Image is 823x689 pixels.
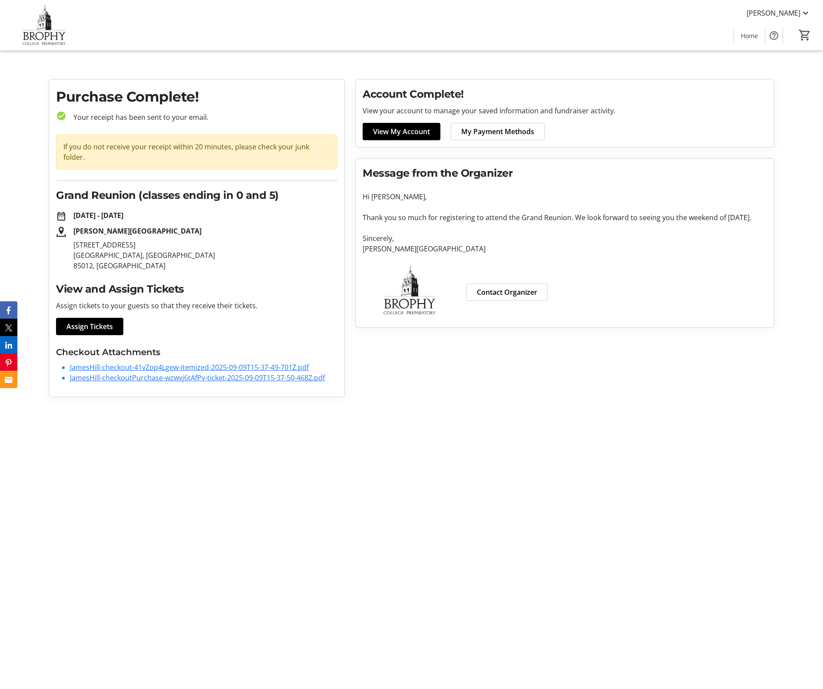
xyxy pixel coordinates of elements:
h2: View and Assign Tickets [56,281,337,297]
span: Home [741,31,758,40]
span: Contact Organizer [477,287,537,297]
a: My Payment Methods [451,123,545,140]
div: If you do not receive your receipt within 20 minutes, please check your junk folder. [56,134,337,170]
button: Cart [797,27,813,43]
a: Assign Tickets [56,318,123,335]
span: [PERSON_NAME] [747,8,800,18]
button: [PERSON_NAME] [740,6,818,20]
button: Help [765,27,783,44]
mat-icon: check_circle [56,111,66,121]
p: Sincerely, [363,233,767,244]
h1: Purchase Complete! [56,86,337,107]
mat-icon: date_range [56,211,66,221]
p: [STREET_ADDRESS] [GEOGRAPHIC_DATA], [GEOGRAPHIC_DATA] 85012, [GEOGRAPHIC_DATA] [73,240,337,271]
span: View My Account [373,126,430,137]
h2: Grand Reunion (classes ending in 0 and 5) [56,188,337,203]
p: View your account to manage your saved information and fundraiser activity. [363,105,767,116]
a: Contact Organizer [466,284,548,301]
img: Brophy College Preparatory 's Logo [5,3,83,47]
h2: Account Complete! [363,86,767,102]
span: My Payment Methods [461,126,534,137]
p: [PERSON_NAME][GEOGRAPHIC_DATA] [363,244,767,254]
p: Hi [PERSON_NAME], [363,191,767,202]
span: Thank you so much for registering to attend the Grand Reunion. We look forward to seeing you the ... [363,213,751,222]
h3: Checkout Attachments [56,346,337,359]
a: JamesHill-checkout-41vZop4Lgew-itemized-2025-09-09T15-37-49-701Z.pdf [70,363,309,372]
p: Your receipt has been sent to your email. [66,112,337,122]
a: JamesHill-checkoutPurchase-wzwvj6tAfPv-ticket-2025-09-09T15-37-50-468Z.pdf [70,373,325,382]
h2: Message from the Organizer [363,165,767,181]
a: Home [734,28,765,44]
a: View My Account [363,123,440,140]
strong: [DATE] - [DATE] [73,211,123,220]
img: Brophy College Preparatory logo [363,264,456,317]
span: Assign Tickets [66,321,113,332]
strong: [PERSON_NAME][GEOGRAPHIC_DATA] [73,226,202,236]
p: Assign tickets to your guests so that they receive their tickets. [56,300,337,311]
